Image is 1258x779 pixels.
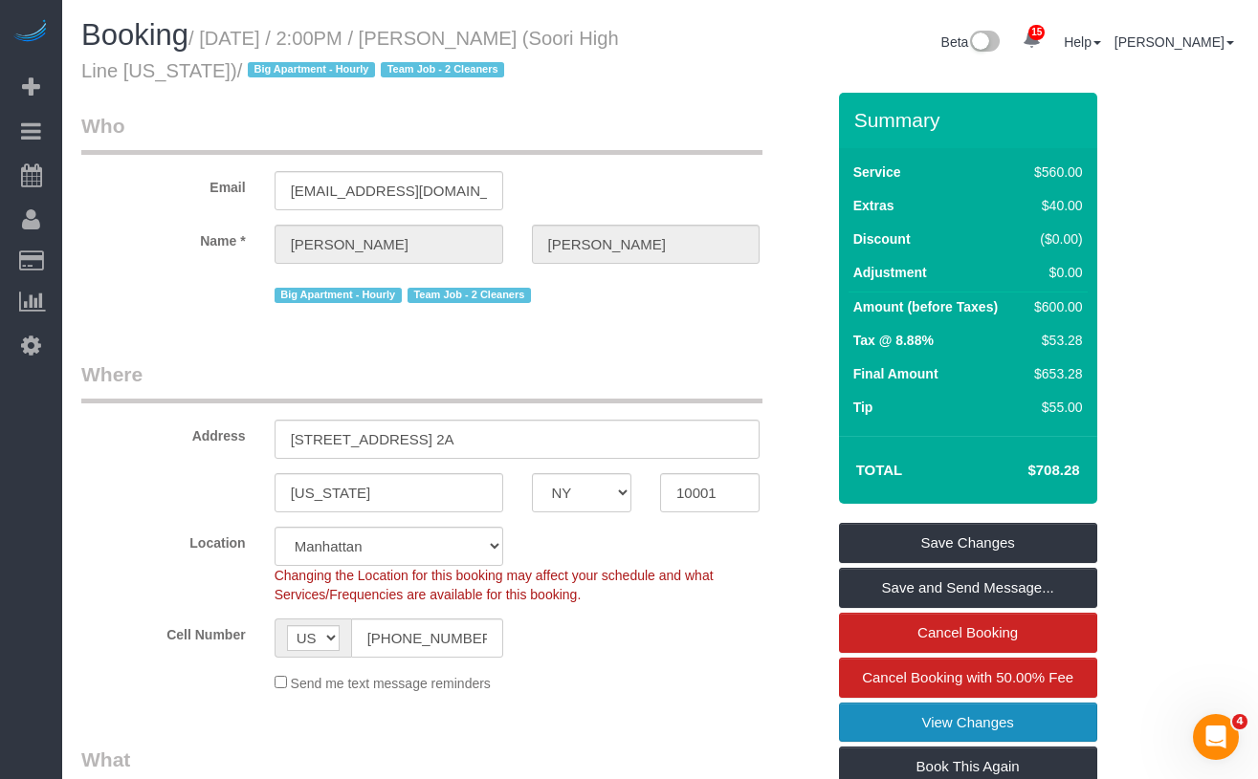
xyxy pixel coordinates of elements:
[275,473,503,512] input: City
[351,618,503,658] input: Cell Number
[853,196,894,215] label: Extras
[1026,297,1082,316] div: $600.00
[275,288,402,303] span: Big Apartment - Hourly
[237,60,511,81] span: /
[248,62,375,77] span: Big Apartment - Hourly
[839,613,1097,653] a: Cancel Booking
[275,225,503,264] input: First Name
[1115,34,1234,50] a: [PERSON_NAME]
[11,19,50,46] img: Automaid Logo
[1026,196,1082,215] div: $40.00
[854,109,1088,131] h3: Summary
[1064,34,1101,50] a: Help
[853,162,901,182] label: Service
[1028,25,1045,40] span: 15
[408,288,531,303] span: Team Job - 2 Cleaners
[67,420,260,445] label: Address
[853,364,938,383] label: Final Amount
[839,523,1097,563] a: Save Changes
[81,18,188,52] span: Booking
[856,462,903,478] strong: Total
[968,31,1000,55] img: New interface
[1026,229,1082,249] div: ($0.00)
[853,398,873,417] label: Tip
[81,360,762,403] legend: Where
[839,703,1097,743] a: View Changes
[67,527,260,552] label: Location
[67,171,260,197] label: Email
[291,676,491,691] span: Send me text message reminders
[67,618,260,644] label: Cell Number
[853,229,911,249] label: Discount
[1026,398,1082,417] div: $55.00
[839,658,1097,698] a: Cancel Booking with 50.00% Fee
[970,463,1079,479] h4: $708.28
[853,297,998,316] label: Amount (before Taxes)
[381,62,504,77] span: Team Job - 2 Cleaners
[81,112,762,155] legend: Who
[1193,714,1239,760] iframe: Intercom live chat
[853,331,934,350] label: Tax @ 8.88%
[839,568,1097,608] a: Save and Send Message...
[862,669,1073,685] span: Cancel Booking with 50.00% Fee
[853,263,927,282] label: Adjustment
[275,568,714,602] span: Changing the Location for this booking may affect your schedule and what Services/Frequencies are...
[660,473,760,512] input: Zip Code
[941,34,1001,50] a: Beta
[1026,364,1082,383] div: $653.28
[532,225,761,264] input: Last Name
[1013,19,1050,61] a: 15
[1026,162,1082,182] div: $560.00
[275,171,503,210] input: Email
[1026,331,1082,350] div: $53.28
[67,225,260,250] label: Name *
[1232,714,1247,729] span: 4
[81,28,619,81] small: / [DATE] / 2:00PM / [PERSON_NAME] (Soori High Line [US_STATE])
[1026,263,1082,282] div: $0.00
